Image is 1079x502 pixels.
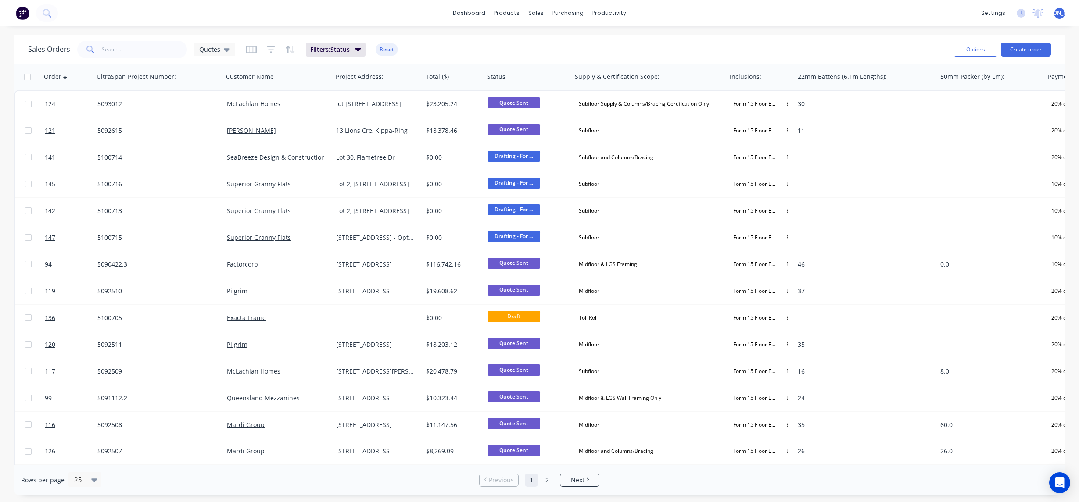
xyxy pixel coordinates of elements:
[730,205,887,217] button: Form 15 Floor Engineering Certificate (or similar)Builders pack* (as per US calculations of hardw...
[97,287,214,296] div: 5092510
[940,260,1036,269] div: 0.0
[336,206,415,215] div: Lot 2, [STREET_ADDRESS]
[45,313,55,322] span: 136
[336,260,415,269] div: [STREET_ADDRESS]
[426,340,478,349] div: $18,203.12
[45,171,97,197] a: 145
[733,420,777,429] span: Form 15 Floor Engineering Certificate (or similar)
[798,72,887,81] div: 22mm Battens (6.1m Lengths):
[97,153,214,162] div: 5100714
[336,100,415,108] div: lot [STREET_ADDRESS]
[488,364,540,375] span: Quote Sent
[733,126,777,135] span: Form 15 Floor Engineering Certificate (or similar)
[45,447,55,456] span: 126
[786,313,830,322] span: Builders pack* (as per US calculations of hardware required)
[476,474,603,487] ul: Pagination
[488,151,540,162] span: Drafting - For ...
[588,7,631,20] div: productivity
[376,43,398,56] button: Reset
[97,180,214,189] div: 5100716
[45,287,55,296] span: 119
[310,45,350,54] span: Filters: Status
[336,447,415,456] div: [STREET_ADDRESS]
[786,206,830,215] span: Builders pack* (as per US calculations of hardware required)
[575,98,713,110] div: Subfloor Supply & Columns/Bracing Certification Only
[306,43,366,57] button: Filters:Status
[45,206,55,215] span: 142
[730,232,887,243] button: Form 15 Floor Engineering Certificate (or similar)Builders pack* (as per US calculations of hardw...
[488,97,540,108] span: Quote Sent
[426,420,478,429] div: $11,147.56
[730,152,1075,163] button: Form 15 Floor Engineering Certificate (or similar)Builders pack* (as per US calculations of hardw...
[798,287,927,296] div: 37
[954,43,997,57] button: Options
[426,206,478,215] div: $0.00
[733,447,777,456] span: Form 15 Floor Engineering Certificate (or similar)
[227,287,247,295] a: Pilgrim
[1001,43,1051,57] button: Create order
[798,447,927,456] div: 26
[733,100,777,108] span: Form 15 Floor Engineering Certificate (or similar)
[733,340,777,349] span: Form 15 Floor Engineering Certificate (or similar)
[733,206,777,215] span: Form 15 Floor Engineering Certificate (or similar)
[45,331,97,358] a: 120
[575,125,603,136] div: Subfloor
[571,476,584,484] span: Next
[336,72,384,81] div: Project Address:
[575,312,601,323] div: Toll Roll
[730,125,1022,136] button: Form 15 Floor Engineering Certificate (or similar)Builders pack* (as per US calculations of hardw...
[798,420,927,429] div: 35
[575,152,657,163] div: Subfloor and Columns/Bracing
[488,445,540,456] span: Quote Sent
[97,367,214,376] div: 5092509
[786,367,830,376] span: Builders pack* (as per US calculations of hardware required)
[733,233,777,242] span: Form 15 Floor Engineering Certificate (or similar)
[730,178,887,190] button: Form 15 Floor Engineering Certificate (or similar)Builders pack* (as per US calculations of hardw...
[480,476,518,484] a: Previous page
[426,126,478,135] div: $18,378.46
[798,126,927,135] div: 11
[786,153,830,162] span: Builders pack* (as per US calculations of hardware required)
[426,313,478,322] div: $0.00
[730,392,993,403] button: Form 15 Floor Engineering Certificate (or similar)Builders pack* (as per US calculations of hardw...
[730,365,1022,377] button: Form 15 Floor Engineering Certificate (or similar)Builders pack* (as per US calculations of hardw...
[730,338,969,350] button: Form 15 Floor Engineering Certificate (or similar)Builders pack* (as per US calculations of hardw...
[524,7,548,20] div: sales
[786,233,830,242] span: Builders pack* (as per US calculations of hardware required)
[102,41,187,58] input: Search...
[45,100,55,108] span: 124
[45,180,55,189] span: 145
[730,445,1022,457] button: Form 15 Floor Engineering Certificate (or similar)Builders pack* (as per US calculations of hardw...
[733,287,777,296] span: Form 15 Floor Engineering Certificate (or similar)
[97,72,176,81] div: UltraSpan Project Number:
[45,233,55,242] span: 147
[45,117,97,144] a: 121
[227,313,266,322] a: Exacta Frame
[488,418,540,429] span: Quote Sent
[575,392,665,403] div: Midfloor & LGS Wall Framing Only
[541,474,554,487] a: Page 2
[489,476,514,484] span: Previous
[336,394,415,402] div: [STREET_ADDRESS]
[490,7,524,20] div: products
[786,287,830,296] span: Builders pack* (as per US calculations of hardware required)
[488,338,540,349] span: Quote Sent
[786,394,830,402] span: Builders pack* (as per US calculations of hardware required)
[426,447,478,456] div: $8,269.09
[487,72,505,81] div: Status
[45,305,97,331] a: 136
[97,206,214,215] div: 5100713
[730,72,761,81] div: Inclusions:
[336,153,415,162] div: Lot 30, Flametree Dr
[45,153,55,162] span: 141
[45,260,52,269] span: 94
[226,72,274,81] div: Customer Name
[940,72,1004,81] div: 50mm Packer (by Lm):
[575,445,657,457] div: Midfloor and Columns/Bracing
[575,205,603,217] div: Subfloor
[227,260,258,268] a: Factorcorp
[488,231,540,242] span: Drafting - For ...
[199,45,220,54] span: Quotes
[575,259,641,270] div: Midfloor & LGS Framing
[45,198,97,224] a: 142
